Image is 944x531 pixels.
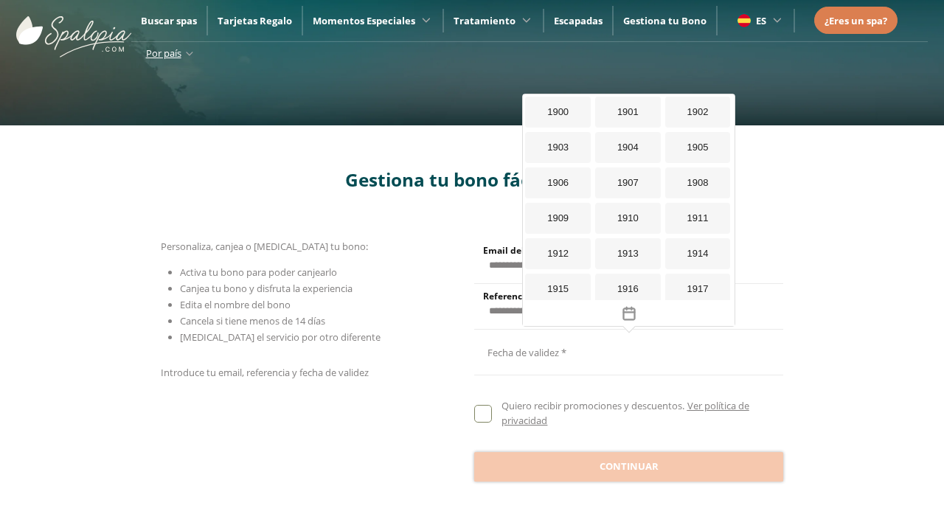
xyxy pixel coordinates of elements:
span: Quiero recibir promociones y descuentos. [502,399,684,412]
div: 1903 [525,132,591,163]
div: 1902 [665,97,731,128]
span: Gestiona tu bono fácilmente [345,167,599,192]
a: Buscar spas [141,14,197,27]
span: [MEDICAL_DATA] el servicio por otro diferente [180,330,381,344]
div: 1900 [525,97,591,128]
div: 1913 [595,238,661,269]
span: Cancela si tiene menos de 14 días [180,314,325,327]
div: 1911 [665,203,731,234]
span: Por país [146,46,181,60]
img: ImgLogoSpalopia.BvClDcEz.svg [16,1,131,58]
span: Activa tu bono para poder canjearlo [180,265,337,279]
div: 1909 [525,203,591,234]
div: 1910 [595,203,661,234]
div: 1904 [595,132,661,163]
a: Escapadas [554,14,603,27]
a: ¿Eres un spa? [825,13,887,29]
a: Ver política de privacidad [502,399,749,427]
div: 1914 [665,238,731,269]
span: Introduce tu email, referencia y fecha de validez [161,366,369,379]
button: Continuar [474,452,783,482]
span: ¿Eres un spa? [825,14,887,27]
a: Tarjetas Regalo [218,14,292,27]
div: 1905 [665,132,731,163]
div: 1908 [665,167,731,198]
div: 1916 [595,274,661,305]
div: 1906 [525,167,591,198]
div: 1901 [595,97,661,128]
div: 1915 [525,274,591,305]
div: 1912 [525,238,591,269]
span: Continuar [600,459,659,474]
a: Gestiona tu Bono [623,14,707,27]
span: Personaliza, canjea o [MEDICAL_DATA] tu bono: [161,240,368,253]
span: Edita el nombre del bono [180,298,291,311]
div: 1917 [665,274,731,305]
button: Toggle overlay [523,300,735,326]
span: Canjea tu bono y disfruta la experiencia [180,282,353,295]
div: 1907 [595,167,661,198]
